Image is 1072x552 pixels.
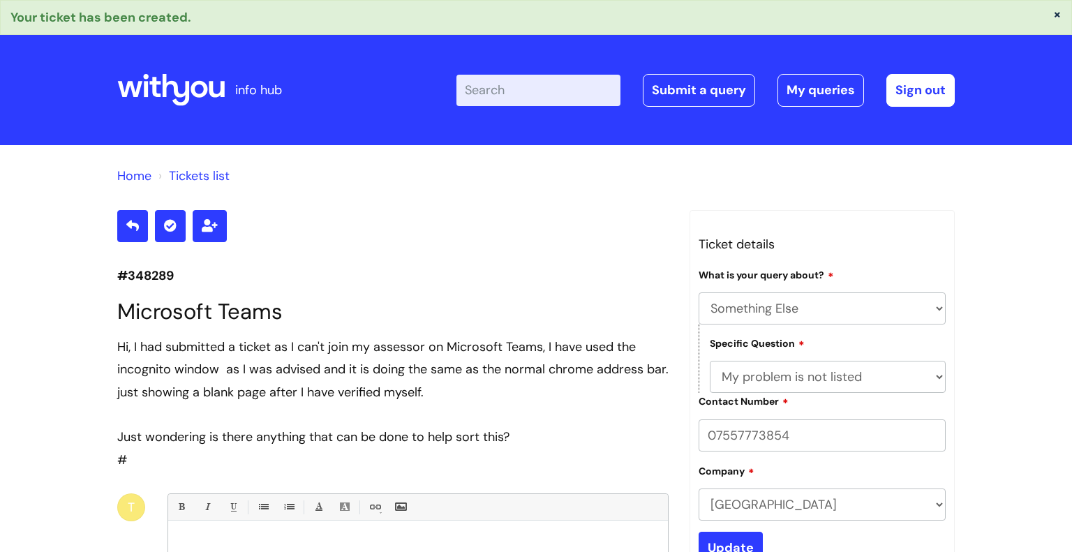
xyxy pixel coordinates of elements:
[254,498,271,516] a: • Unordered List (Ctrl-Shift-7)
[117,493,145,521] div: T
[117,165,151,187] li: Solution home
[886,74,955,106] a: Sign out
[710,336,805,350] label: Specific Question
[392,498,409,516] a: Insert Image...
[699,267,834,281] label: What is your query about?
[699,233,946,255] h3: Ticket details
[366,498,383,516] a: Link
[224,498,241,516] a: Underline(Ctrl-U)
[198,498,216,516] a: Italic (Ctrl-I)
[777,74,864,106] a: My queries
[699,394,789,408] label: Contact Number
[117,336,669,471] div: #
[117,299,669,325] h1: Microsoft Teams
[699,463,754,477] label: Company
[235,79,282,101] p: info hub
[169,167,230,184] a: Tickets list
[117,336,669,403] div: Hi, I had submitted a ticket as I can't join my assessor on Microsoft Teams, I have used the inco...
[310,498,327,516] a: Font Color
[117,426,669,448] div: Just wondering is there anything that can be done to help sort this?
[643,74,755,106] a: Submit a query
[155,165,230,187] li: Tickets list
[1053,8,1062,20] button: ×
[172,498,190,516] a: Bold (Ctrl-B)
[117,167,151,184] a: Home
[117,264,669,287] p: #348289
[336,498,353,516] a: Back Color
[280,498,297,516] a: 1. Ordered List (Ctrl-Shift-8)
[456,75,620,105] input: Search
[456,74,955,106] div: | -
